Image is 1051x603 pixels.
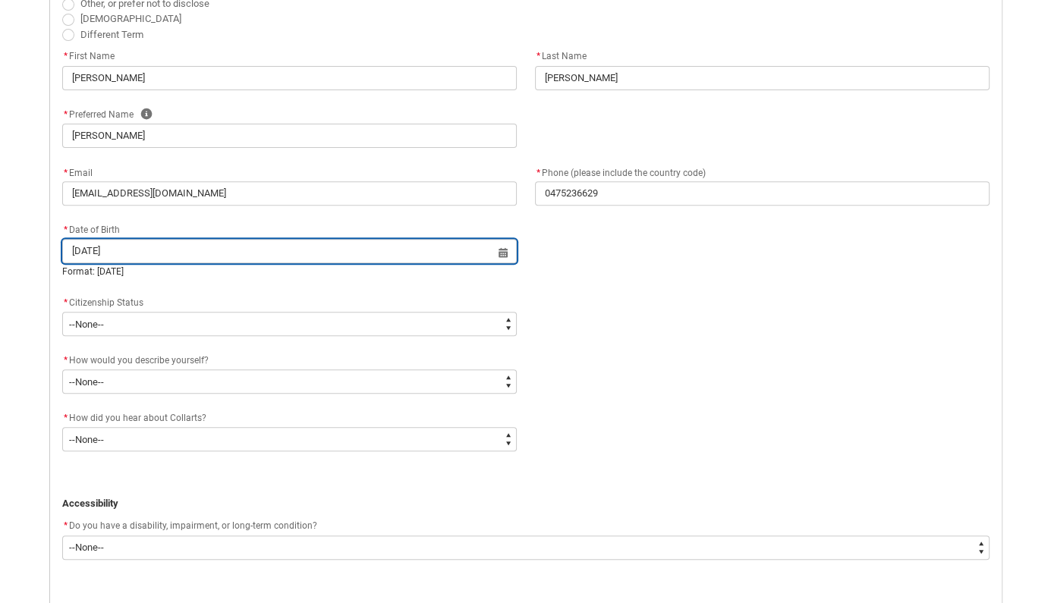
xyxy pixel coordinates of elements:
span: [DEMOGRAPHIC_DATA] [80,13,181,24]
span: Different Term [80,29,143,40]
label: Phone (please include the country code) [535,163,712,180]
abbr: required [537,51,540,61]
abbr: required [64,297,68,308]
span: How would you describe yourself? [69,355,209,366]
label: Email [62,163,99,180]
strong: Accessibility [62,498,118,509]
input: +61 400 000 000 [535,181,990,206]
abbr: required [64,51,68,61]
span: Preferred Name [62,109,134,120]
abbr: required [64,413,68,423]
span: How did you hear about Collarts? [69,413,206,423]
abbr: required [64,225,68,235]
div: Format: [DATE] [62,265,517,278]
abbr: required [64,109,68,120]
span: Last Name [535,51,587,61]
abbr: required [64,355,68,366]
span: First Name [62,51,115,61]
input: you@example.com [62,181,517,206]
span: Citizenship Status [69,297,143,308]
span: Date of Birth [62,225,120,235]
span: Do you have a disability, impairment, or long-term condition? [69,520,317,531]
abbr: required [537,168,540,178]
abbr: required [64,168,68,178]
abbr: required [64,520,68,531]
